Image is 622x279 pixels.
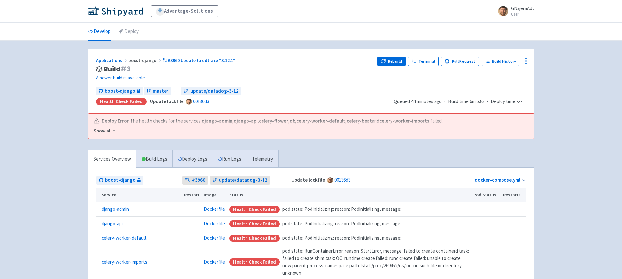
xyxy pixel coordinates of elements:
a: celery-worker-default [296,118,345,124]
a: update/datadog-3-12 [210,176,270,185]
a: Build History [482,57,519,66]
u: Show all + [94,128,116,134]
a: docker-compose.yml [475,177,520,183]
div: pod state: RunContainerError: reason: StartError, message: failed to create containerd task: fail... [229,247,469,277]
a: 00136d3 [334,177,351,183]
span: Deploy time [491,98,515,105]
span: boost-django [105,177,136,184]
button: Rebuild [377,57,406,66]
span: ← [174,87,179,95]
a: django-api [234,118,258,124]
a: Deploy [119,23,139,41]
th: Restarts [501,188,526,202]
a: Applications [96,57,128,63]
a: boost-django [96,176,143,185]
span: # 3 [120,64,131,73]
a: Dockerfile [204,259,225,265]
a: db [290,118,295,124]
a: Services Overview [88,150,136,168]
strong: Update lockfile [291,177,325,183]
a: update/datadog-3-12 [181,87,241,96]
a: django-api [102,220,123,227]
th: Restart [182,188,202,202]
a: Dockerfile [204,235,225,241]
time: 44 minutes ago [411,98,442,104]
a: A newer build is available → [96,74,373,82]
small: User [511,12,534,16]
a: #3960 Update to ddtrace "3.12.1" [163,57,237,63]
button: Show all + [94,127,522,135]
a: celery-worker-imports [102,258,147,266]
span: -:-- [517,98,522,105]
a: #3960 [182,176,208,185]
strong: Update lockfile [150,98,183,104]
div: pod state: PodInitializing: reason: PodInitializing, message: [229,206,469,213]
a: Advantage-Solutions [151,5,218,17]
a: Build Logs [136,150,172,168]
span: boost-django [105,87,135,95]
strong: # 3960 [192,177,205,184]
span: boost-django [128,57,163,63]
span: Queued [394,98,442,104]
a: GNajeraAdv User [494,6,534,16]
div: · · [394,98,526,105]
th: Pod Status [471,188,501,202]
a: Telemetry [247,150,278,168]
div: Health check failed [229,258,280,266]
div: Health check failed [229,206,280,213]
a: Develop [88,23,111,41]
a: master [144,87,171,96]
a: django-admin [102,206,129,213]
span: 6m 5.8s [470,98,485,105]
a: celery-beat [347,118,372,124]
span: update/datadog-3-12 [219,177,267,184]
a: boost-django [96,87,143,96]
div: pod state: PodInitializing: reason: PodInitializing, message: [229,234,469,242]
th: Image [201,188,227,202]
a: celery-worker-default [102,234,147,242]
a: Deploy Logs [172,150,213,168]
b: Deploy Error [102,117,129,125]
a: celery-worker-imports [379,118,429,124]
span: Build time [448,98,469,105]
span: Build [104,65,131,73]
a: django-admin [202,118,232,124]
a: celery-flower [259,118,288,124]
div: Health check failed [229,220,280,227]
a: Terminal [408,57,439,66]
th: Status [227,188,471,202]
a: Run Logs [213,150,247,168]
div: pod state: PodInitializing: reason: PodInitializing, message: [229,220,469,227]
span: GNajeraAdv [511,5,534,11]
a: Pull Request [441,57,479,66]
span: The health checks for the services , , , , , and failed. [130,117,444,125]
a: Dockerfile [204,206,225,212]
a: 00136d3 [193,98,209,104]
span: master [153,87,168,95]
th: Service [96,188,182,202]
div: Health check failed [96,98,147,105]
img: Shipyard logo [88,6,143,16]
span: update/datadog-3-12 [190,87,239,95]
a: Dockerfile [204,220,225,226]
div: Health check failed [229,235,280,242]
